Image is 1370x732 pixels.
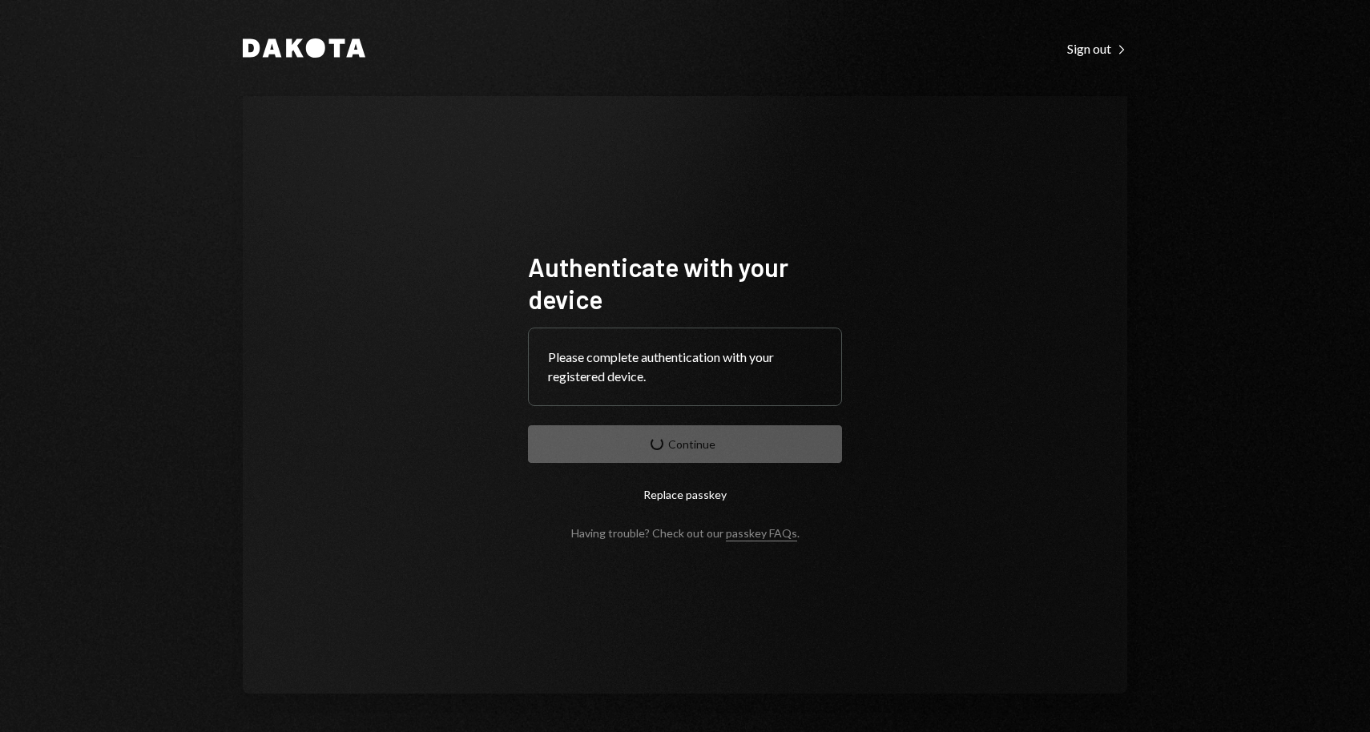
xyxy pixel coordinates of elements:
h1: Authenticate with your device [528,251,842,315]
div: Sign out [1067,41,1127,57]
button: Replace passkey [528,476,842,513]
div: Please complete authentication with your registered device. [548,348,822,386]
a: passkey FAQs [726,526,797,541]
a: Sign out [1067,39,1127,57]
div: Having trouble? Check out our . [571,526,800,540]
